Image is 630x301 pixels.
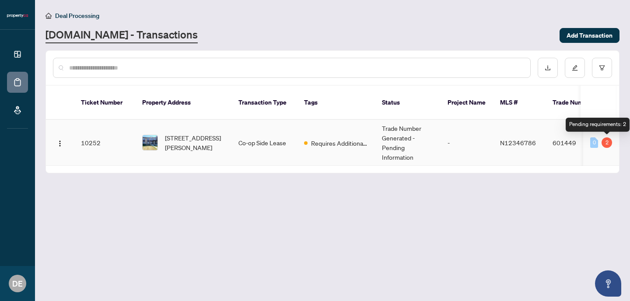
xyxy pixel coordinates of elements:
span: download [545,65,551,71]
td: 601449 [546,120,607,166]
span: [STREET_ADDRESS][PERSON_NAME] [165,133,224,152]
button: Logo [53,136,67,150]
th: Ticket Number [74,86,135,120]
div: Pending requirements: 2 [566,118,630,132]
th: MLS # [493,86,546,120]
button: edit [565,58,585,78]
span: edit [572,65,578,71]
span: Requires Additional Docs [311,138,368,148]
th: Project Name [441,86,493,120]
div: 2 [602,137,612,148]
div: 0 [590,137,598,148]
th: Tags [297,86,375,120]
span: Deal Processing [55,12,99,20]
td: Co-op Side Lease [231,120,297,166]
span: home [45,13,52,19]
img: logo [7,13,28,18]
span: Add Transaction [567,28,612,42]
td: Trade Number Generated - Pending Information [375,120,441,166]
button: Open asap [595,270,621,297]
th: Status [375,86,441,120]
button: download [538,58,558,78]
button: filter [592,58,612,78]
td: 10252 [74,120,135,166]
span: DE [12,277,23,290]
img: Logo [56,140,63,147]
th: Trade Number [546,86,607,120]
th: Property Address [135,86,231,120]
th: Transaction Type [231,86,297,120]
a: [DOMAIN_NAME] - Transactions [45,28,198,43]
img: thumbnail-img [143,135,157,150]
button: Add Transaction [560,28,619,43]
span: N12346786 [500,139,536,147]
span: filter [599,65,605,71]
td: - [441,120,493,166]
